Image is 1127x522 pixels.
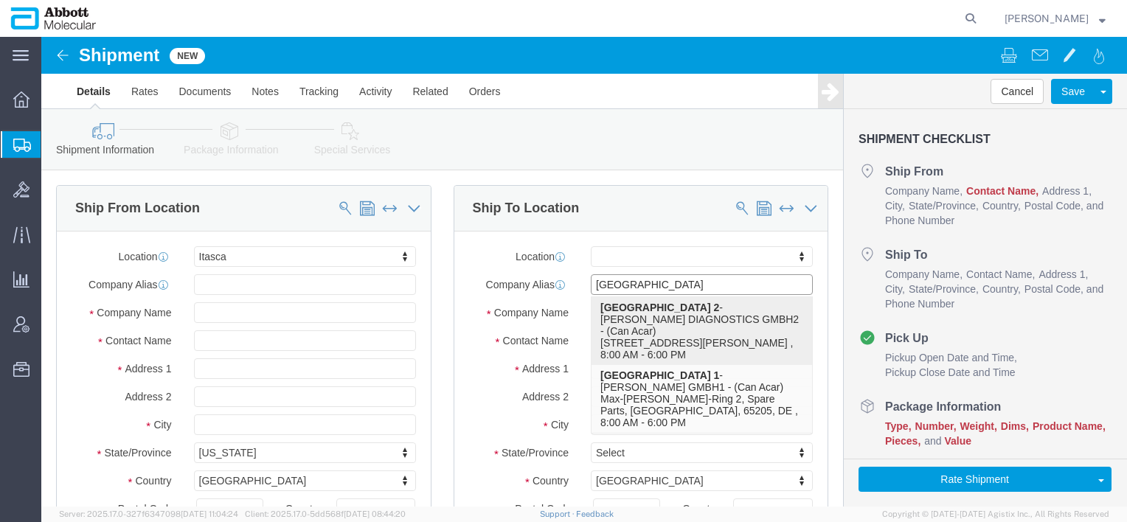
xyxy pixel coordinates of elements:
[1004,10,1106,27] button: [PERSON_NAME]
[41,37,1127,507] iframe: FS Legacy Container
[576,509,614,518] a: Feedback
[344,509,406,518] span: [DATE] 08:44:20
[59,509,238,518] span: Server: 2025.17.0-327f6347098
[1005,10,1089,27] span: Jarrod Kec
[181,509,238,518] span: [DATE] 11:04:24
[245,509,406,518] span: Client: 2025.17.0-5dd568f
[540,509,577,518] a: Support
[882,508,1109,521] span: Copyright © [DATE]-[DATE] Agistix Inc., All Rights Reserved
[10,7,97,29] img: logo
